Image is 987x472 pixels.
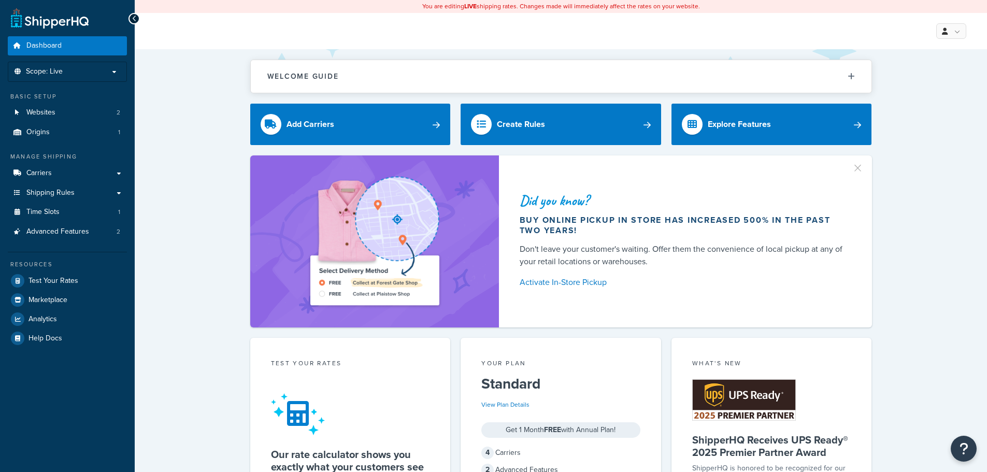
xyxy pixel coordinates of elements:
div: Manage Shipping [8,152,127,161]
li: Origins [8,123,127,142]
div: Did you know? [520,193,847,208]
h2: Welcome Guide [267,73,339,80]
a: Analytics [8,310,127,328]
h5: Standard [481,376,640,392]
li: Time Slots [8,203,127,222]
a: Create Rules [461,104,661,145]
span: 1 [118,208,120,217]
span: Analytics [28,315,57,324]
a: Marketplace [8,291,127,309]
li: Websites [8,103,127,122]
h5: ShipperHQ Receives UPS Ready® 2025 Premier Partner Award [692,434,851,459]
a: Dashboard [8,36,127,55]
span: 4 [481,447,494,459]
span: Help Docs [28,334,62,343]
span: Dashboard [26,41,62,50]
a: Time Slots1 [8,203,127,222]
span: Carriers [26,169,52,178]
a: Shipping Rules [8,183,127,203]
div: Get 1 Month with Annual Plan! [481,422,640,438]
a: Explore Features [671,104,872,145]
a: Add Carriers [250,104,451,145]
a: Advanced Features2 [8,222,127,241]
img: ad-shirt-map-b0359fc47e01cab431d101c4b569394f6a03f54285957d908178d52f29eb9668.png [281,171,468,312]
a: Carriers [8,164,127,183]
div: Basic Setup [8,92,127,101]
button: Welcome Guide [251,60,871,93]
a: Websites2 [8,103,127,122]
span: Advanced Features [26,227,89,236]
span: Test Your Rates [28,277,78,285]
a: View Plan Details [481,400,530,409]
b: LIVE [464,2,477,11]
span: 2 [117,108,120,117]
span: Time Slots [26,208,60,217]
li: Advanced Features [8,222,127,241]
a: Activate In-Store Pickup [520,275,847,290]
span: 1 [118,128,120,137]
div: Explore Features [708,117,771,132]
div: Your Plan [481,359,640,370]
div: Buy online pickup in store has increased 500% in the past two years! [520,215,847,236]
div: Resources [8,260,127,269]
div: Create Rules [497,117,545,132]
span: Shipping Rules [26,189,75,197]
div: Don't leave your customer's waiting. Offer them the convenience of local pickup at any of your re... [520,243,847,268]
div: Add Carriers [287,117,334,132]
a: Test Your Rates [8,271,127,290]
span: Scope: Live [26,67,63,76]
a: Help Docs [8,329,127,348]
a: Origins1 [8,123,127,142]
strong: FREE [544,424,561,435]
div: What's New [692,359,851,370]
span: Websites [26,108,55,117]
span: 2 [117,227,120,236]
span: Origins [26,128,50,137]
div: Carriers [481,446,640,460]
button: Open Resource Center [951,436,977,462]
div: Test your rates [271,359,430,370]
span: Marketplace [28,296,67,305]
